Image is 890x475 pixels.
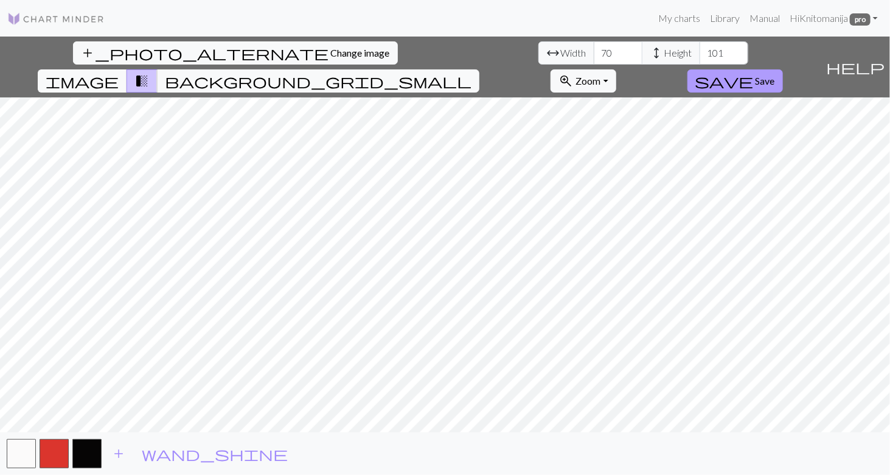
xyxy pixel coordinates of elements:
[756,75,775,86] span: Save
[650,44,664,62] span: height
[546,44,561,62] span: arrow_range
[134,72,149,90] span: transition_fade
[695,72,754,90] span: save
[653,6,705,30] a: My charts
[103,442,134,465] button: Add color
[134,442,296,465] button: Auto pick colours
[705,6,745,30] a: Library
[165,72,471,90] span: background_grid_small
[850,13,871,26] span: pro
[687,69,783,93] button: Save
[575,75,600,86] span: Zoom
[142,445,288,462] span: wand_shine
[745,6,785,30] a: Manual
[561,46,586,60] span: Width
[664,46,692,60] span: Height
[821,37,890,97] button: Help
[826,58,885,76] span: help
[558,72,573,90] span: zoom_in
[331,47,390,58] span: Change image
[551,69,616,93] button: Zoom
[785,6,883,30] a: HiKnitomanija pro
[73,41,398,65] button: Change image
[46,72,119,90] span: image
[7,12,105,26] img: Logo
[81,44,329,62] span: add_photo_alternate
[111,445,126,462] span: add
